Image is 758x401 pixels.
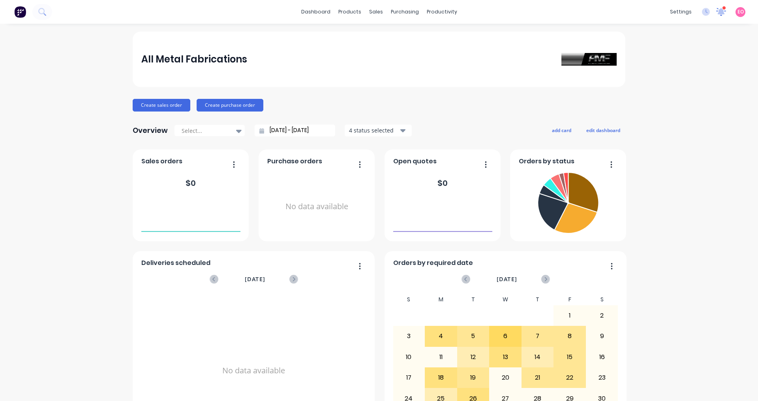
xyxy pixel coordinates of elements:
button: Create purchase order [197,99,263,112]
div: 15 [554,347,585,367]
span: Sales orders [141,157,182,166]
div: 22 [554,368,585,388]
div: 16 [586,347,618,367]
a: dashboard [297,6,334,18]
img: Factory [14,6,26,18]
div: F [553,294,586,305]
iframe: Intercom live chat [731,374,750,393]
span: Open quotes [393,157,437,166]
div: 13 [490,347,521,367]
div: No data available [267,169,366,244]
div: 9 [586,326,618,346]
span: EO [737,8,744,15]
div: 11 [425,347,457,367]
div: 5 [458,326,489,346]
div: 4 status selected [349,126,399,134]
button: 4 status selected [345,125,412,136]
div: 17 [393,368,425,388]
div: All Metal Fabrications [141,51,247,67]
div: 21 [522,368,553,388]
div: 4 [425,326,457,346]
div: productivity [423,6,461,18]
div: 23 [586,368,618,388]
div: 8 [554,326,585,346]
div: 1 [554,306,585,325]
button: Create sales order [133,99,190,112]
div: 10 [393,347,425,367]
button: edit dashboard [581,125,625,135]
div: $ 0 [186,177,196,189]
div: 18 [425,368,457,388]
div: 3 [393,326,425,346]
div: products [334,6,365,18]
div: purchasing [387,6,423,18]
div: 12 [458,347,489,367]
div: $ 0 [437,177,448,189]
div: S [586,294,618,305]
div: Overview [133,123,168,138]
img: All Metal Fabrications [561,53,617,66]
div: 20 [490,368,521,388]
div: M [425,294,457,305]
div: 7 [522,326,553,346]
div: 14 [522,347,553,367]
div: T [457,294,490,305]
div: W [489,294,522,305]
span: [DATE] [245,275,265,284]
div: settings [666,6,696,18]
div: 6 [490,326,521,346]
button: add card [547,125,576,135]
span: Orders by status [519,157,574,166]
span: Purchase orders [267,157,322,166]
div: 19 [458,368,489,388]
span: [DATE] [497,275,517,284]
div: 2 [586,306,618,325]
div: sales [365,6,387,18]
div: S [393,294,425,305]
div: T [522,294,554,305]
